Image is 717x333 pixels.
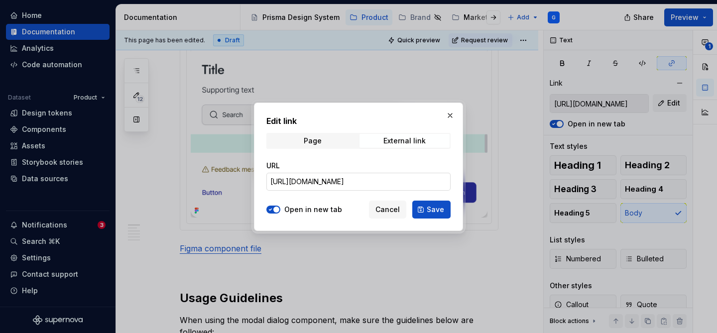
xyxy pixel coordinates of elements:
[304,137,322,145] div: Page
[266,173,451,191] input: https://
[412,201,451,219] button: Save
[383,137,426,145] div: External link
[284,205,342,215] label: Open in new tab
[266,161,280,171] label: URL
[266,115,451,127] h2: Edit link
[375,205,400,215] span: Cancel
[369,201,406,219] button: Cancel
[427,205,444,215] span: Save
